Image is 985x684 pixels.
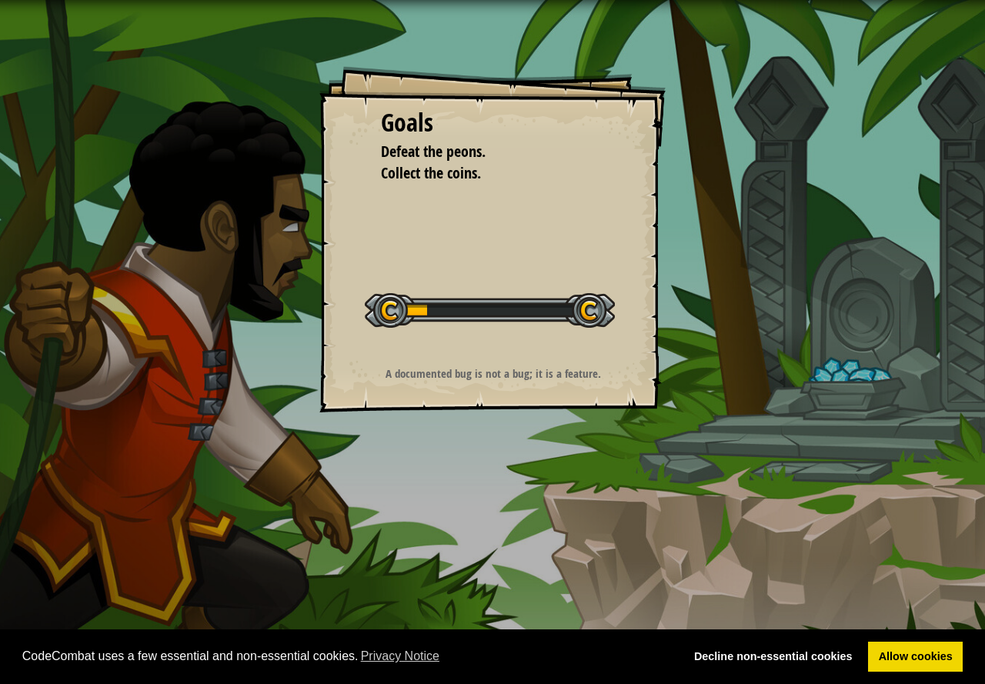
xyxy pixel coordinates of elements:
strong: A documented bug is not a bug; it is a feature. [386,365,601,382]
span: Collect the coins. [381,162,481,183]
a: learn more about cookies [359,645,442,668]
li: Defeat the peons. [362,141,600,163]
span: Defeat the peons. [381,141,486,162]
a: deny cookies [683,642,863,672]
span: CodeCombat uses a few essential and non-essential cookies. [22,645,672,668]
div: Goals [381,105,604,141]
li: Collect the coins. [362,162,600,185]
a: allow cookies [868,642,963,672]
